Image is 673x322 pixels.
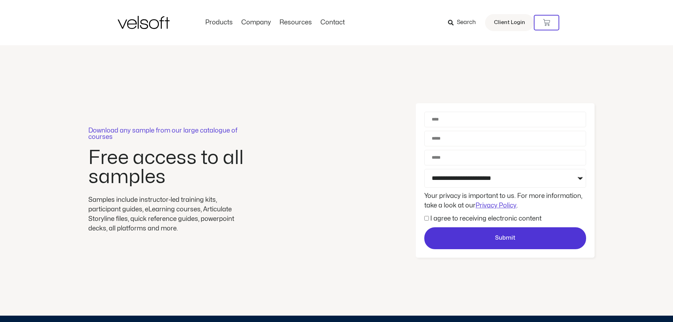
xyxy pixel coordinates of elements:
div: Samples include instructor-led training kits, participant guides, eLearning courses, Articulate S... [88,195,247,233]
label: I agree to receiving electronic content [430,216,542,222]
nav: Menu [201,19,349,27]
p: Download any sample from our large catalogue of courses [88,128,247,140]
a: Privacy Policy [476,203,516,209]
span: Client Login [494,18,525,27]
a: ProductsMenu Toggle [201,19,237,27]
a: Search [448,17,481,29]
span: Search [457,18,476,27]
a: Client Login [485,14,534,31]
button: Submit [424,227,586,249]
a: CompanyMenu Toggle [237,19,275,27]
a: ResourcesMenu Toggle [275,19,316,27]
a: ContactMenu Toggle [316,19,349,27]
img: Velsoft Training Materials [118,16,170,29]
h2: Free access to all samples [88,148,247,187]
span: Submit [495,234,515,243]
div: Your privacy is important to us. For more information, take a look at our . [423,191,588,210]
